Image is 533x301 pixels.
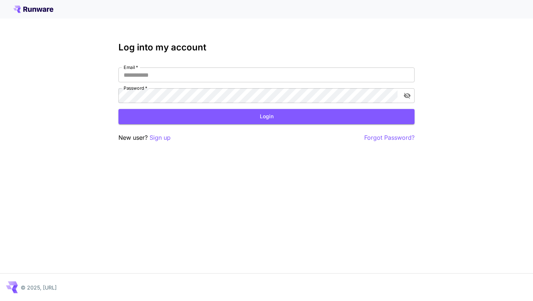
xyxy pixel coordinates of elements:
[400,89,414,102] button: toggle password visibility
[118,42,415,53] h3: Log into my account
[364,133,415,142] button: Forgot Password?
[124,64,138,70] label: Email
[150,133,171,142] button: Sign up
[124,85,147,91] label: Password
[118,109,415,124] button: Login
[21,284,57,291] p: © 2025, [URL]
[118,133,171,142] p: New user?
